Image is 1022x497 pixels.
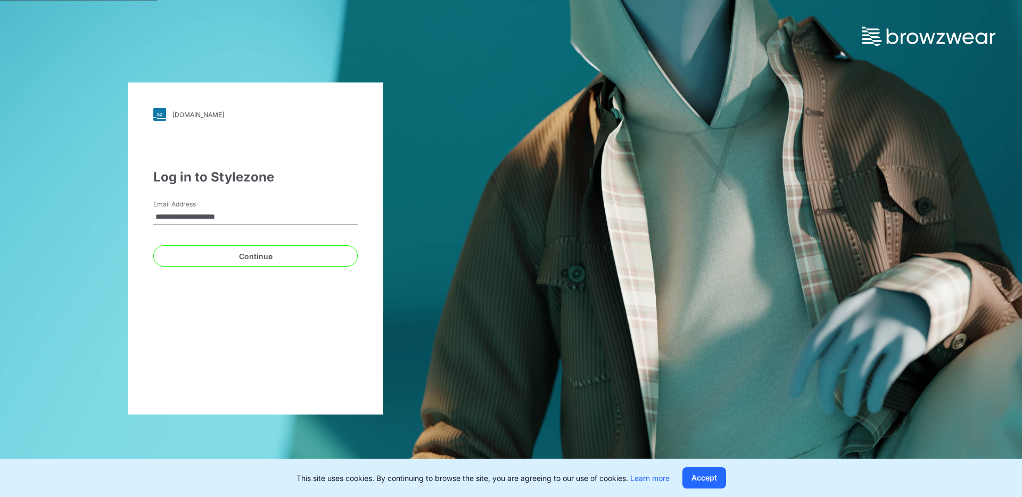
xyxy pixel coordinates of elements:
[296,473,670,484] p: This site uses cookies. By continuing to browse the site, you are agreeing to our use of cookies.
[153,108,358,121] a: [DOMAIN_NAME]
[630,474,670,483] a: Learn more
[682,467,726,488] button: Accept
[172,111,224,119] div: [DOMAIN_NAME]
[153,108,166,121] img: svg+xml;base64,PHN2ZyB3aWR0aD0iMjgiIGhlaWdodD0iMjgiIHZpZXdCb3g9IjAgMCAyOCAyOCIgZmlsbD0ibm9uZSIgeG...
[153,200,228,209] label: Email Address
[862,27,995,46] img: browzwear-logo.73288ffb.svg
[153,245,358,267] button: Continue
[153,168,358,187] div: Log in to Stylezone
